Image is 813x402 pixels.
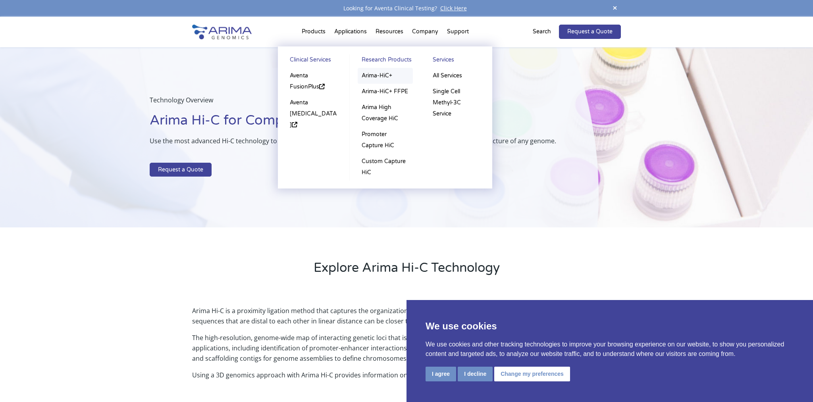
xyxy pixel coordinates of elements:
a: Promoter Capture HiC [358,127,413,154]
a: Custom Capture HiC [358,154,413,181]
button: Change my preferences [494,367,570,381]
a: Arima-HiC+ [358,68,413,84]
p: Using a 3D genomics approach with Arima Hi-C provides information on both the sequence + structur... [192,370,621,380]
img: Arima-Genomics-logo [192,25,252,39]
a: Clinical Services [286,54,341,68]
h2: Explore Arima Hi-C Technology [192,259,621,283]
p: We use cookies [426,319,794,333]
h1: Arima Hi-C for Comprehensive 3D Genomics [150,112,559,136]
p: Technology Overview [150,95,559,112]
p: Use the most advanced Hi-C technology to power your discoveries with unparalleled access to the s... [150,136,559,152]
p: The high-resolution, genome-wide map of interacting genetic loci that is generated from Hi-C data... [192,333,621,370]
a: Research Products [358,54,413,68]
a: Click Here [437,4,470,12]
a: Aventa [MEDICAL_DATA] [286,95,341,133]
a: Arima-HiC+ FFPE [358,84,413,100]
a: Arima High Coverage HiC [358,100,413,127]
p: We use cookies and other tracking technologies to improve your browsing experience on our website... [426,340,794,359]
button: I agree [426,367,456,381]
div: Looking for Aventa Clinical Testing? [192,3,621,13]
p: Search [533,27,551,37]
a: Request a Quote [559,25,621,39]
a: All Services [429,68,484,84]
a: Services [429,54,484,68]
a: Single Cell Methyl-3C Service [429,84,484,122]
button: I decline [458,367,493,381]
a: Aventa FusionPlus [286,68,341,95]
p: Arima Hi-C is a proximity ligation method that captures the organizational structure of chromatin... [192,306,621,333]
a: Request a Quote [150,163,212,177]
